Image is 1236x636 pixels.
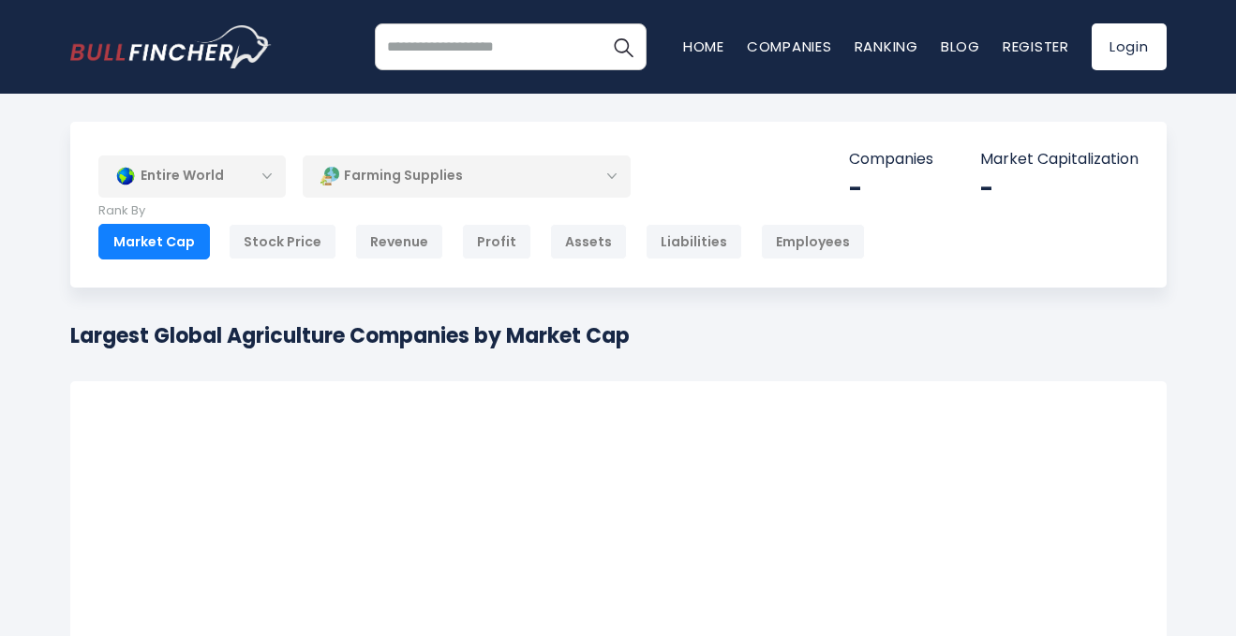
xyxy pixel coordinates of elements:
[980,174,1139,203] div: -
[303,155,631,198] div: Farming Supplies
[1003,37,1069,56] a: Register
[70,25,272,68] img: bullfincher logo
[229,224,336,259] div: Stock Price
[683,37,724,56] a: Home
[550,224,627,259] div: Assets
[98,203,865,219] p: Rank By
[855,37,918,56] a: Ranking
[761,224,865,259] div: Employees
[747,37,832,56] a: Companies
[600,23,647,70] button: Search
[980,150,1139,170] p: Market Capitalization
[98,155,286,198] div: Entire World
[1092,23,1167,70] a: Login
[98,224,210,259] div: Market Cap
[941,37,980,56] a: Blog
[355,224,443,259] div: Revenue
[849,174,933,203] div: -
[462,224,531,259] div: Profit
[70,320,630,351] h1: Largest Global Agriculture Companies by Market Cap
[70,25,272,68] a: Go to homepage
[646,224,742,259] div: Liabilities
[849,150,933,170] p: Companies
